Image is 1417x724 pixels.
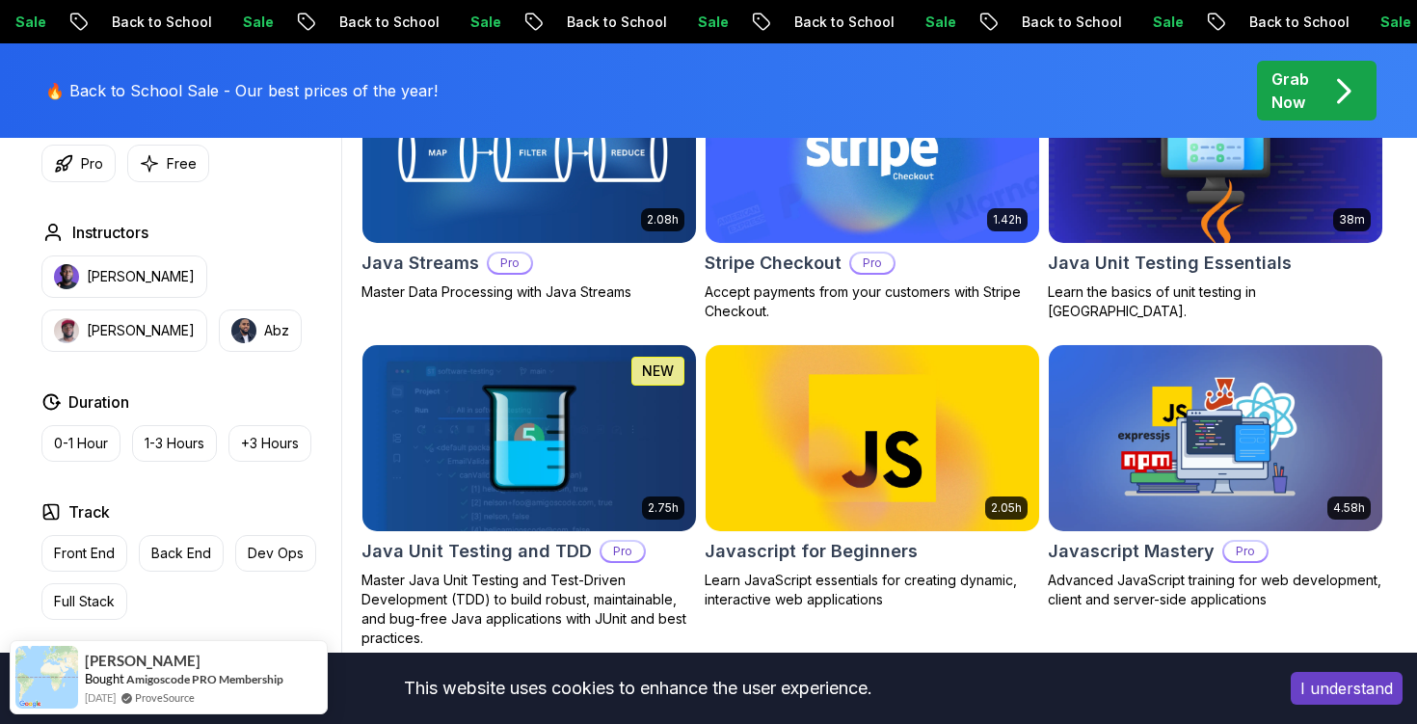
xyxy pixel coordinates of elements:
button: instructor imgAbz [219,309,302,352]
p: Pro [602,542,644,561]
h2: Java Unit Testing Essentials [1048,250,1292,277]
p: 2.75h [648,500,679,516]
button: instructor img[PERSON_NAME] [41,255,207,298]
a: Stripe Checkout card1.42hStripe CheckoutProAccept payments from your customers with Stripe Checkout. [705,55,1040,321]
button: Pro [41,145,116,182]
img: Java Streams card [354,51,704,247]
p: Sale [682,13,743,32]
p: Master Data Processing with Java Streams [361,282,697,302]
button: Free [127,145,209,182]
p: Sale [227,13,288,32]
a: Javascript for Beginners card2.05hJavascript for BeginnersLearn JavaScript essentials for creatin... [705,344,1040,610]
p: Sale [909,13,971,32]
img: Stripe Checkout card [706,56,1039,243]
a: Java Streams card2.08hJava StreamsProMaster Data Processing with Java Streams [361,55,697,302]
span: Bought [85,671,124,686]
p: 2.05h [991,500,1022,516]
p: Back to School [95,13,227,32]
a: ProveSource [135,689,195,706]
p: Back to School [323,13,454,32]
div: This website uses cookies to enhance the user experience. [14,667,1262,710]
p: Free [167,154,197,174]
img: instructor img [54,264,79,289]
p: +3 Hours [241,434,299,453]
h2: Stripe Checkout [705,250,842,277]
h2: Duration [68,390,129,414]
button: Front End [41,535,127,572]
p: 1.42h [993,212,1022,228]
p: 1-3 Hours [145,434,204,453]
button: instructor img[PERSON_NAME] [41,309,207,352]
p: 38m [1339,212,1365,228]
p: Front End [54,544,115,563]
a: Amigoscode PRO Membership [126,672,283,686]
p: Learn the basics of unit testing in [GEOGRAPHIC_DATA]. [1048,282,1383,321]
img: Javascript for Beginners card [706,345,1039,532]
p: [PERSON_NAME] [87,267,195,286]
img: instructor img [231,318,256,343]
p: Master Java Unit Testing and Test-Driven Development (TDD) to build robust, maintainable, and bug... [361,571,697,648]
span: [PERSON_NAME] [85,653,201,669]
a: Java Unit Testing Essentials card38mJava Unit Testing EssentialsLearn the basics of unit testing ... [1048,55,1383,321]
p: 2.08h [647,212,679,228]
p: Back to School [1005,13,1136,32]
p: Accept payments from your customers with Stripe Checkout. [705,282,1040,321]
p: NEW [642,362,674,381]
p: Pro [851,254,894,273]
p: Sale [1136,13,1198,32]
p: Sale [454,13,516,32]
p: Full Stack [54,592,115,611]
button: +3 Hours [228,425,311,462]
a: Javascript Mastery card4.58hJavascript MasteryProAdvanced JavaScript training for web development... [1048,344,1383,610]
p: Pro [489,254,531,273]
img: Java Unit Testing and TDD card [362,345,696,532]
h2: Java Unit Testing and TDD [361,538,592,565]
img: Java Unit Testing Essentials card [1049,56,1382,243]
h2: Javascript for Beginners [705,538,918,565]
a: Java Unit Testing and TDD card2.75hNEWJava Unit Testing and TDDProMaster Java Unit Testing and Te... [361,344,697,649]
button: Dev Ops [235,535,316,572]
p: Back to School [550,13,682,32]
button: Full Stack [41,583,127,620]
p: Abz [264,321,289,340]
img: Javascript Mastery card [1049,345,1382,532]
span: [DATE] [85,689,116,706]
p: Back End [151,544,211,563]
p: 4.58h [1333,500,1365,516]
h2: Instructors [72,221,148,244]
h2: Track [68,500,110,523]
p: Back to School [778,13,909,32]
button: 0-1 Hour [41,425,120,462]
p: Advanced JavaScript training for web development, client and server-side applications [1048,571,1383,609]
p: Grab Now [1271,67,1309,114]
h2: Javascript Mastery [1048,538,1215,565]
img: instructor img [54,318,79,343]
p: Learn JavaScript essentials for creating dynamic, interactive web applications [705,571,1040,609]
p: [PERSON_NAME] [87,321,195,340]
img: provesource social proof notification image [15,646,78,709]
p: 0-1 Hour [54,434,108,453]
button: Accept cookies [1291,672,1403,705]
button: Back End [139,535,224,572]
p: Back to School [1233,13,1364,32]
p: Pro [81,154,103,174]
p: 🔥 Back to School Sale - Our best prices of the year! [45,79,438,102]
p: Pro [1224,542,1267,561]
p: Dev Ops [248,544,304,563]
h2: Java Streams [361,250,479,277]
button: 1-3 Hours [132,425,217,462]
